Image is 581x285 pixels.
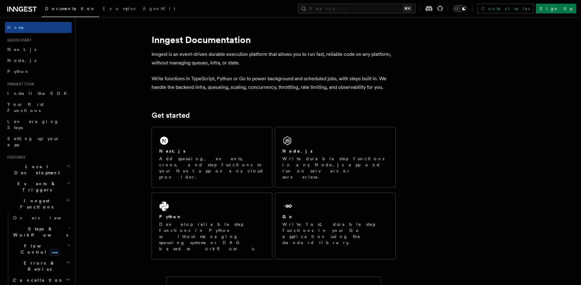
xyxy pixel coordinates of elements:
[7,47,36,52] span: Next.js
[13,215,76,220] span: Overview
[5,55,72,66] a: Node.js
[5,161,72,178] button: Local Development
[7,58,36,63] span: Node.js
[7,119,59,130] span: Leveraging Steps
[152,127,272,188] a: Next.jsAdd queueing, events, crons, and step functions to your Next app on any cloud provider.
[45,6,95,11] span: Documentation
[11,223,72,240] button: Steps & Workflows
[536,4,576,13] a: Sign Up
[152,111,190,120] a: Get started
[5,22,72,33] a: Home
[11,226,68,238] span: Steps & Workflows
[5,38,31,43] span: Quick start
[41,2,99,17] a: Documentation
[403,5,412,12] kbd: ⌘K
[5,198,66,210] span: Inngest Functions
[5,164,66,176] span: Local Development
[5,66,72,77] a: Python
[159,214,182,220] h2: Python
[143,6,175,11] span: AgentKit
[453,5,468,12] button: Toggle dark mode
[282,221,388,246] p: Write fast, durable step functions in your Go application using the standard library.
[275,193,396,259] a: GoWrite fast, durable step functions in your Go application using the standard library.
[7,24,24,31] span: Home
[152,193,272,259] a: PythonDevelop reliable step functions in Python without managing queueing systems or DAG based wo...
[152,50,396,67] p: Inngest is an event-driven durable execution platform that allows you to run fast, reliable code ...
[5,133,72,150] a: Setting up your app
[139,2,179,16] a: AgentKit
[49,249,59,256] span: new
[5,178,72,195] button: Events & Triggers
[5,116,72,133] a: Leveraging Steps
[5,99,72,116] a: Your first Functions
[478,4,533,13] a: Contact sales
[282,156,388,180] p: Write durable step functions in any Node.js app and run on servers or serverless.
[5,181,66,193] span: Events & Triggers
[298,4,415,13] button: Search...⌘K
[275,127,396,188] a: Node.jsWrite durable step functions in any Node.js app and run on servers or serverless.
[11,240,72,258] button: Flow Controlnew
[282,214,293,220] h2: Go
[11,212,72,223] a: Overview
[5,44,72,55] a: Next.js
[11,277,63,283] span: Cancellation
[159,148,185,154] h2: Next.js
[99,2,139,16] a: Examples
[152,74,396,92] p: Write functions in TypeScript, Python or Go to power background and scheduled jobs, with steps bu...
[11,243,67,255] span: Flow Control
[11,260,66,272] span: Errors & Retries
[152,34,396,45] h1: Inngest Documentation
[159,221,265,252] p: Develop reliable step functions in Python without managing queueing systems or DAG based workflows.
[159,156,265,180] p: Add queueing, events, crons, and step functions to your Next app on any cloud provider.
[7,136,60,147] span: Setting up your app
[5,155,25,160] span: Features
[5,82,34,87] span: Inngest tour
[7,102,44,113] span: Your first Functions
[5,88,72,99] a: Install the SDK
[5,195,72,212] button: Inngest Functions
[7,69,30,74] span: Python
[282,148,313,154] h2: Node.js
[11,258,72,275] button: Errors & Retries
[103,6,135,11] span: Examples
[7,91,70,96] span: Install the SDK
